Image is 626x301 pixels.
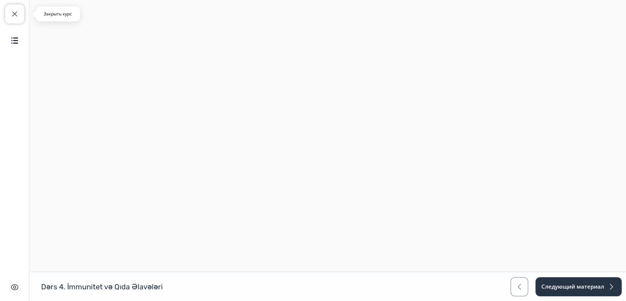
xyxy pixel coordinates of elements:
[535,277,622,296] button: Следующий материал
[41,282,163,291] h1: Dərs 4. İmmunitet və Qıda Əlavələri
[5,4,24,23] button: Закрыть курс
[10,283,19,291] img: Скрыть интерфейс
[10,36,19,45] img: Содержание
[40,11,76,17] p: Закрыть курс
